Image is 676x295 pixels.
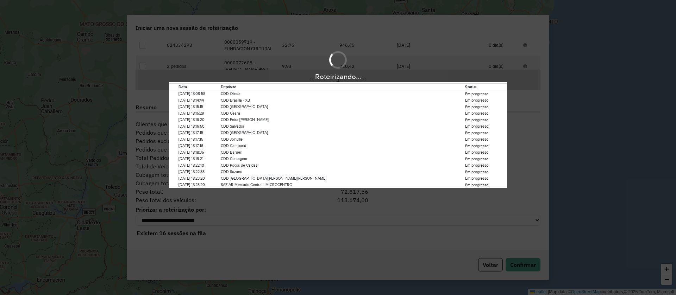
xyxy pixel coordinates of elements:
td: [DATE] 18:16:20 [178,117,220,123]
label: Em progresso [465,182,488,188]
label: Em progresso [465,176,488,182]
label: Em progresso [465,117,488,123]
th: Depósito [220,84,465,91]
td: [DATE] 18:17:15 [178,136,220,143]
td: CDD Ceará [220,110,465,117]
td: [DATE] 18:22:10 [178,162,220,169]
td: [DATE] 18:15:29 [178,110,220,117]
label: Em progresso [465,130,488,136]
td: [DATE] 18:09:58 [178,90,220,97]
td: [DATE] 18:22:33 [178,169,220,175]
td: CDD [GEOGRAPHIC_DATA] [220,130,465,136]
label: Em progresso [465,169,488,175]
td: [DATE] 18:17:15 [178,130,220,136]
label: Em progresso [465,163,488,169]
td: CDD Suzano [220,169,465,175]
td: SAZ AR Mercado Central - MICROCENTRO [220,182,465,188]
td: [DATE] 18:23:20 [178,182,220,188]
td: CDD Poços de Caldas [220,162,465,169]
td: [DATE] 18:19:21 [178,156,220,162]
label: Em progresso [465,137,488,143]
label: Em progresso [465,111,488,117]
label: Em progresso [465,104,488,110]
td: CDD Contagem [220,156,465,162]
th: Status [465,84,507,91]
td: [DATE] 18:15:15 [178,104,220,110]
label: Em progresso [465,150,488,156]
label: Em progresso [465,91,488,97]
td: [DATE] 18:16:50 [178,123,220,130]
td: CDD Barueri [220,149,465,156]
td: [DATE] 18:23:20 [178,175,220,182]
th: Data [178,84,220,91]
td: CDD Camboriú [220,143,465,149]
td: CDD Salvador [220,123,465,130]
td: CDD [GEOGRAPHIC_DATA][PERSON_NAME][PERSON_NAME] [220,175,465,182]
td: [DATE] 18:17:16 [178,143,220,149]
label: Em progresso [465,98,488,104]
td: [DATE] 18:14:44 [178,97,220,104]
label: Em progresso [465,143,488,149]
td: CDD Joinville [220,136,465,143]
label: Em progresso [465,156,488,162]
td: CDD Olinda [220,90,465,97]
td: CDD [GEOGRAPHIC_DATA] [220,104,465,110]
label: Em progresso [465,124,488,130]
td: [DATE] 18:18:35 [178,149,220,156]
td: CDD Brasilia - XB [220,97,465,104]
td: CDD Feira [PERSON_NAME] [220,117,465,123]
